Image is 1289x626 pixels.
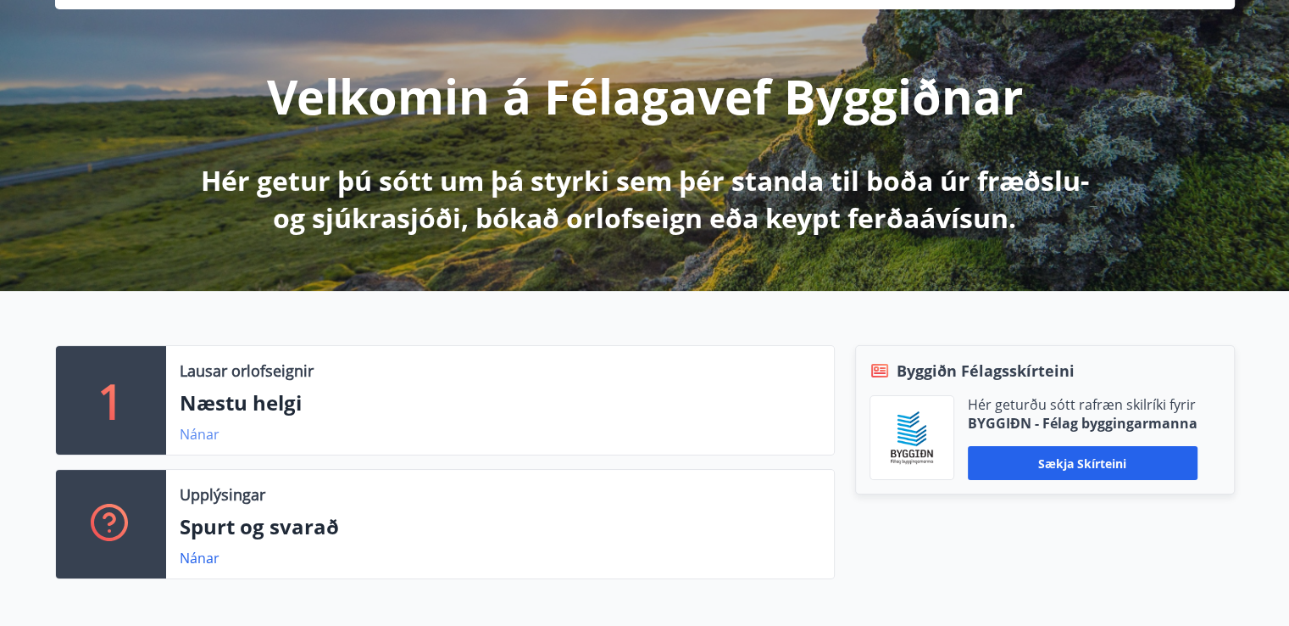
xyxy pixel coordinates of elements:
[968,395,1197,414] p: Hér geturðu sótt rafræn skilríki fyrir
[180,360,314,382] p: Lausar orlofseignir
[897,360,1075,382] span: Byggiðn Félagsskírteini
[968,446,1197,480] button: Sækja skírteini
[180,425,219,444] a: Nánar
[267,64,1023,128] p: Velkomin á Félagavef Byggiðnar
[180,483,265,506] p: Upplýsingar
[180,512,820,541] p: Spurt og svarað
[97,368,125,433] p: 1
[197,162,1092,237] p: Hér getur þú sótt um þá styrki sem þér standa til boða úr fræðslu- og sjúkrasjóði, bókað orlofsei...
[883,409,941,467] img: BKlGVmlTW1Qrz68WFGMFQUcXHWdQd7yePWMkvn3i.png
[180,549,219,567] a: Nánar
[968,414,1197,433] p: BYGGIÐN - Félag byggingarmanna
[180,388,820,417] p: Næstu helgi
